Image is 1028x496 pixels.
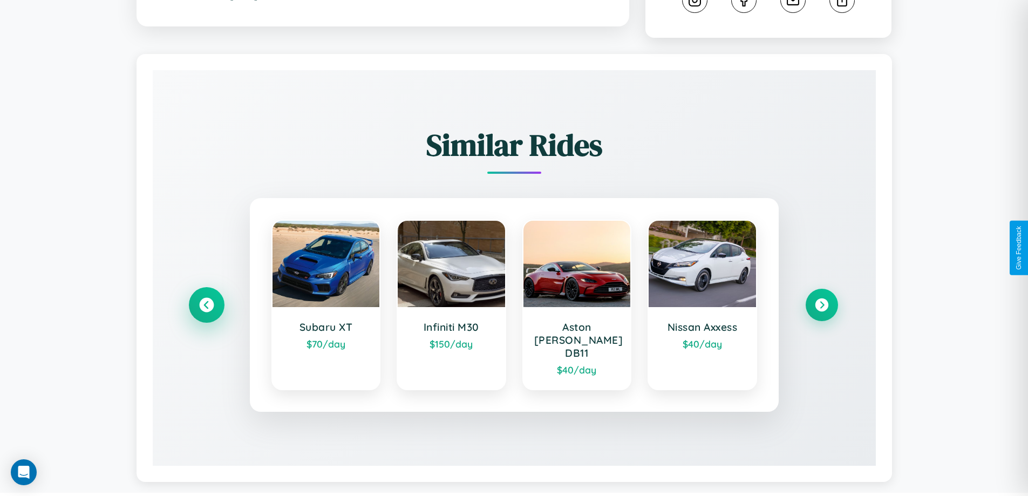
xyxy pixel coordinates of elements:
[409,338,494,350] div: $ 150 /day
[659,321,745,334] h3: Nissan Axxess
[534,364,620,376] div: $ 40 /day
[11,459,37,485] div: Open Intercom Messenger
[190,124,838,166] h2: Similar Rides
[271,220,381,390] a: Subaru XT$70/day
[522,220,632,390] a: Aston [PERSON_NAME] DB11$40/day
[409,321,494,334] h3: Infiniti M30
[659,338,745,350] div: $ 40 /day
[283,321,369,334] h3: Subaru XT
[1015,226,1023,270] div: Give Feedback
[397,220,506,390] a: Infiniti M30$150/day
[648,220,757,390] a: Nissan Axxess$40/day
[283,338,369,350] div: $ 70 /day
[534,321,620,359] h3: Aston [PERSON_NAME] DB11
